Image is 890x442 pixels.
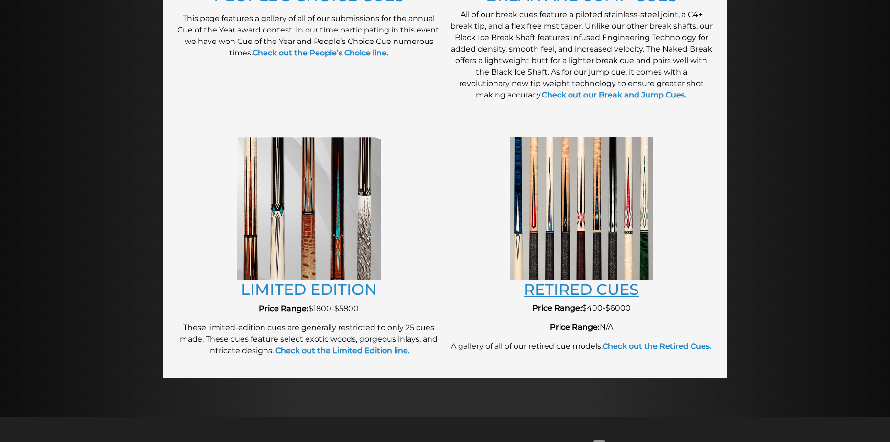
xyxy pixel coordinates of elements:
a: RETIRED CUES [524,280,639,299]
p: $1800-$5800 [177,303,440,314]
a: Check out the Retired Cues. [603,342,712,351]
strong: Check out the Limited Edition line. [275,346,410,355]
strong: Price Range: [550,323,600,332]
a: Check out our Break and Jump Cues. [542,90,687,99]
p: A gallery of all of our retired cue models. [450,341,713,352]
p: N/A [450,322,713,333]
p: These limited-edition cues are generally restricted to only 25 cues made. These cues feature sele... [177,322,440,356]
p: $400-$6000 [450,302,713,314]
strong: Price Range: [259,304,308,313]
a: LIMITED EDITION [241,280,377,299]
p: This page features a gallery of all of our submissions for the annual Cue of the Year award conte... [177,13,440,59]
a: Check out the People’s Choice line. [253,48,388,57]
p: All of our break cues feature a piloted stainless-steel joint, a C4+ break tip, and a flex free m... [450,9,713,101]
strong: Price Range: [532,303,582,313]
a: Check out the Limited Edition line. [274,346,410,355]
